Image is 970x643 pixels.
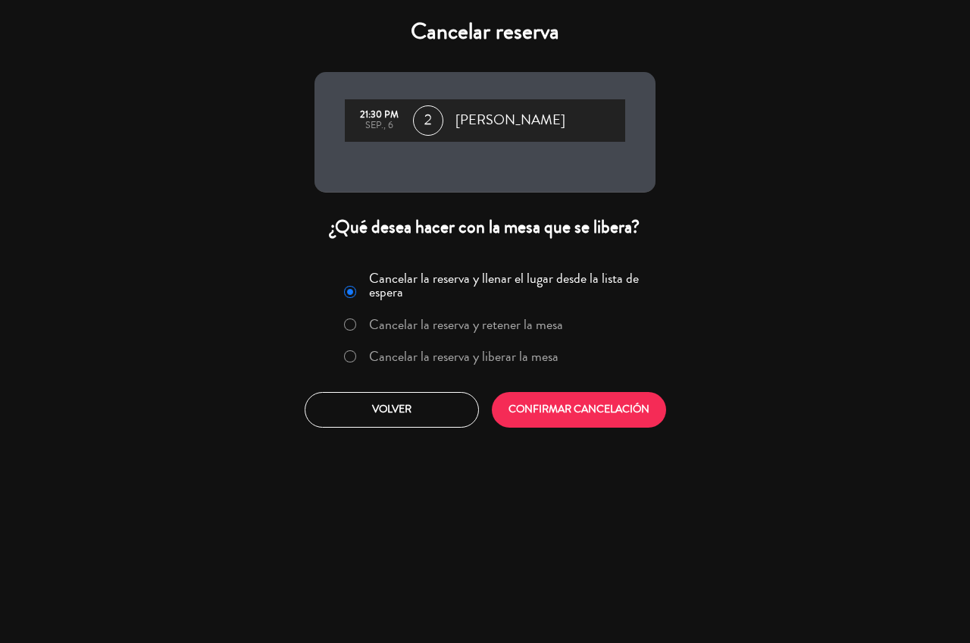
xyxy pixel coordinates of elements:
[455,109,565,132] span: [PERSON_NAME]
[352,110,405,121] div: 21:30 PM
[314,215,656,239] div: ¿Qué desea hacer con la mesa que se libera?
[492,392,666,428] button: CONFIRMAR CANCELACIÓN
[369,271,646,299] label: Cancelar la reserva y llenar el lugar desde la lista de espera
[314,18,656,45] h4: Cancelar reserva
[352,121,405,131] div: sep., 6
[369,318,563,331] label: Cancelar la reserva y retener la mesa
[369,350,559,363] label: Cancelar la reserva y liberar la mesa
[305,392,479,428] button: Volver
[413,105,443,136] span: 2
